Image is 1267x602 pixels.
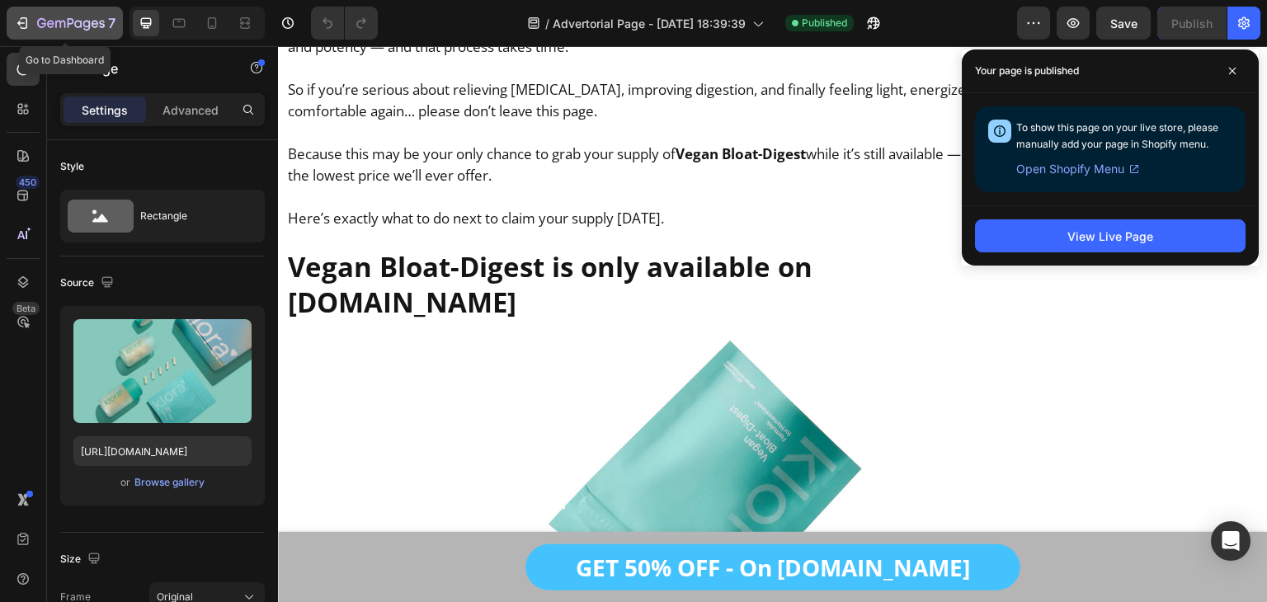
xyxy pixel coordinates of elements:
[975,219,1246,252] button: View Live Page
[73,319,252,423] img: preview-image
[8,201,733,275] h2: Vegan Bloat-Digest is only available on [DOMAIN_NAME]
[278,46,1267,602] iframe: Design area
[60,272,117,294] div: Source
[80,59,220,78] p: Image
[311,7,378,40] div: Undo/Redo
[1211,521,1251,561] div: Open Intercom Messenger
[1096,7,1151,40] button: Save
[60,548,104,571] div: Size
[140,197,241,235] div: Rectangle
[10,162,732,183] p: Here’s exactly what to do next to claim your supply [DATE].
[1016,159,1124,179] span: Open Shopify Menu
[108,13,115,33] p: 7
[975,63,1079,79] p: Your page is published
[298,508,693,534] p: GET 50% OFF - On [DOMAIN_NAME]
[398,98,528,117] strong: Vegan Bloat-Digest
[553,15,746,32] span: Advertorial Page - [DATE] 18:39:39
[60,159,84,174] div: Style
[247,498,742,544] a: GET 50% OFF - On [DOMAIN_NAME]
[1016,121,1218,150] span: To show this page on your live store, please manually add your page in Shopify menu.
[1067,228,1153,245] div: View Live Page
[16,176,40,189] div: 450
[12,302,40,315] div: Beta
[162,101,219,119] p: Advanced
[134,475,205,490] div: Browse gallery
[134,474,205,491] button: Browse gallery
[545,15,549,32] span: /
[73,436,252,466] input: https://example.com/image.jpg
[1110,16,1137,31] span: Save
[120,473,130,492] span: or
[802,16,847,31] span: Published
[7,7,123,40] button: 7
[1171,15,1213,32] div: Publish
[82,101,128,119] p: Settings
[1157,7,1227,40] button: Publish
